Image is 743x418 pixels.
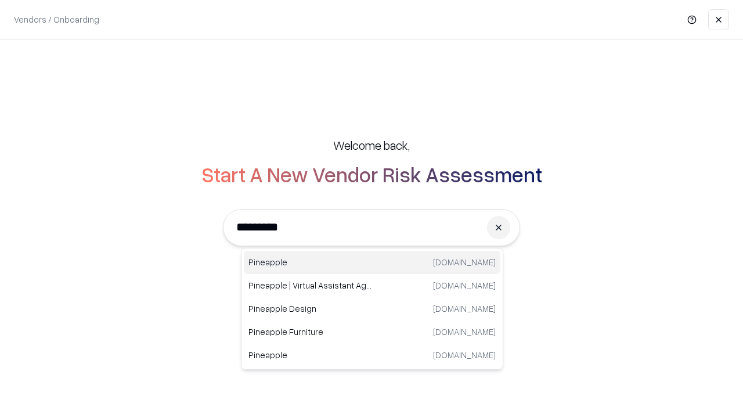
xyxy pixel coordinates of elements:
[433,302,496,315] p: [DOMAIN_NAME]
[248,256,372,268] p: Pineapple
[333,137,410,153] h5: Welcome back,
[433,279,496,291] p: [DOMAIN_NAME]
[248,326,372,338] p: Pineapple Furniture
[14,13,99,26] p: Vendors / Onboarding
[433,349,496,361] p: [DOMAIN_NAME]
[248,349,372,361] p: Pineapple
[433,256,496,268] p: [DOMAIN_NAME]
[201,163,542,186] h2: Start A New Vendor Risk Assessment
[248,279,372,291] p: Pineapple | Virtual Assistant Agency
[433,326,496,338] p: [DOMAIN_NAME]
[248,302,372,315] p: Pineapple Design
[241,248,503,370] div: Suggestions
